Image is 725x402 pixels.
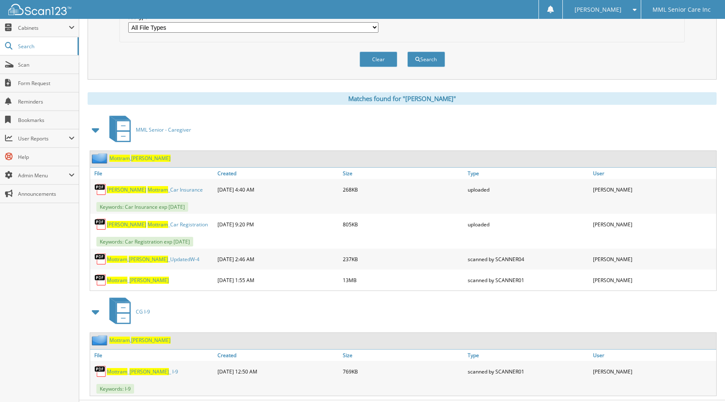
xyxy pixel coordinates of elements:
[107,277,127,284] span: Mottram
[407,52,445,67] button: Search
[104,295,150,328] a: CG I-9
[92,153,109,163] img: folder2.png
[94,253,107,265] img: PDF.png
[341,216,466,233] div: 805KB
[466,350,591,361] a: Type
[360,52,397,67] button: Clear
[94,274,107,286] img: PDF.png
[148,221,168,228] span: Mottram
[591,168,716,179] a: User
[18,24,69,31] span: Cabinets
[109,155,171,162] a: Mottram,[PERSON_NAME]
[591,350,716,361] a: User
[104,113,191,146] a: MML Senior - Caregiver
[215,216,341,233] div: [DATE] 9:20 PM
[131,337,171,344] span: [PERSON_NAME]
[466,216,591,233] div: uploaded
[92,335,109,345] img: folder2.png
[591,251,716,267] div: [PERSON_NAME]
[107,368,127,375] span: Mottram
[18,43,73,50] span: Search
[466,168,591,179] a: Type
[341,168,466,179] a: Size
[96,384,134,394] span: Keywords: I-9
[652,7,711,12] span: MML Senior Care Inc
[107,256,127,263] span: Mottram
[466,272,591,288] div: scanned by SCANNER01
[215,272,341,288] div: [DATE] 1:55 AM
[107,256,199,263] a: Mottram,[PERSON_NAME]_UpdatedW-4
[107,368,178,375] a: Mottram_[PERSON_NAME]_ I-9
[90,168,215,179] a: File
[18,98,75,105] span: Reminders
[18,61,75,68] span: Scan
[341,181,466,198] div: 268KB
[109,155,130,162] span: Mottram
[215,251,341,267] div: [DATE] 2:46 AM
[18,190,75,197] span: Announcements
[107,277,169,284] a: Mottram_[PERSON_NAME]
[136,308,150,315] span: CG I-9
[18,117,75,124] span: Bookmarks
[148,186,168,193] span: Mottram
[136,126,191,133] span: MML Senior - Caregiver
[18,153,75,161] span: Help
[215,350,341,361] a: Created
[591,363,716,380] div: [PERSON_NAME]
[129,256,168,263] span: [PERSON_NAME]
[129,277,169,284] span: [PERSON_NAME]
[466,363,591,380] div: scanned by SCANNER01
[131,155,171,162] span: [PERSON_NAME]
[88,92,717,105] div: Matches found for "[PERSON_NAME]"
[591,272,716,288] div: [PERSON_NAME]
[341,251,466,267] div: 237KB
[94,183,107,196] img: PDF.png
[18,135,69,142] span: User Reports
[8,4,71,15] img: scan123-logo-white.svg
[575,7,621,12] span: [PERSON_NAME]
[18,172,69,179] span: Admin Menu
[341,350,466,361] a: Size
[107,186,203,193] a: [PERSON_NAME] Mottram_Car Insurance
[341,363,466,380] div: 769KB
[215,181,341,198] div: [DATE] 4:40 AM
[94,218,107,231] img: PDF.png
[215,168,341,179] a: Created
[18,80,75,87] span: Form Request
[341,272,466,288] div: 13MB
[90,350,215,361] a: File
[107,186,146,193] span: [PERSON_NAME]
[96,202,188,212] span: Keywords: Car Insurance exp [DATE]
[591,216,716,233] div: [PERSON_NAME]
[466,181,591,198] div: uploaded
[215,363,341,380] div: [DATE] 12:50 AM
[129,368,169,375] span: [PERSON_NAME]
[107,221,146,228] span: [PERSON_NAME]
[109,337,171,344] a: Mottram,[PERSON_NAME]
[96,237,193,246] span: Keywords: Car Registration exp [DATE]
[466,251,591,267] div: scanned by SCANNER04
[94,365,107,378] img: PDF.png
[109,337,130,344] span: Mottram
[107,221,208,228] a: [PERSON_NAME] Mottram_Car Registration
[591,181,716,198] div: [PERSON_NAME]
